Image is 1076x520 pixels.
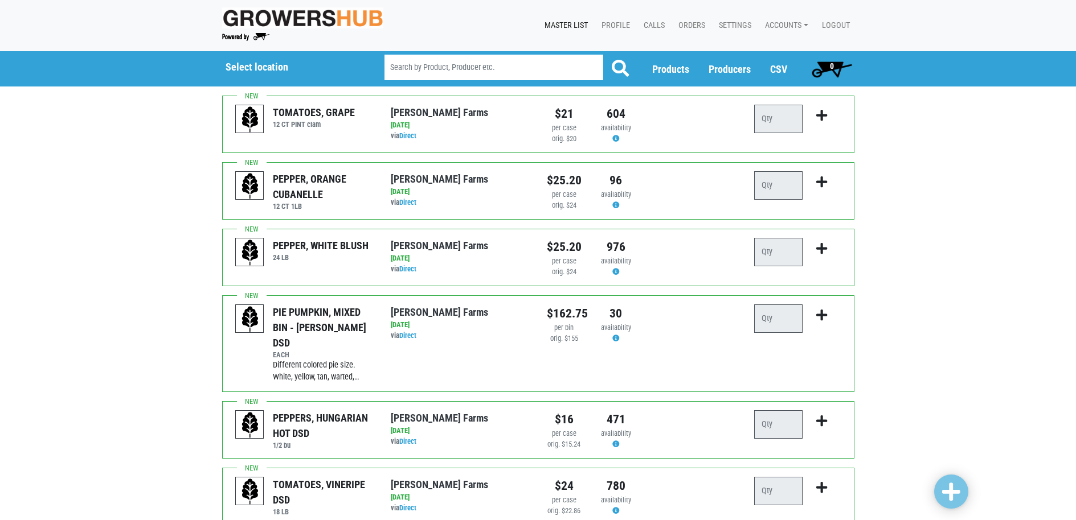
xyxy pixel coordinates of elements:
[273,441,374,449] h6: 1/2 bu
[592,15,635,36] a: Profile
[635,15,669,36] a: Calls
[399,331,416,340] a: Direct
[273,253,369,262] h6: 24 LB
[399,265,416,273] a: Direct
[391,492,529,503] div: [DATE]
[547,256,582,267] div: per case
[391,503,529,514] div: via
[273,238,369,253] div: PEPPER, WHITE BLUSH
[535,15,592,36] a: Master List
[807,57,857,80] a: 0
[399,437,416,445] a: Direct
[391,436,529,447] div: via
[709,63,751,75] a: Producers
[599,304,633,323] div: 30
[547,238,582,256] div: $25.20
[547,495,582,506] div: per case
[273,105,355,120] div: TOMATOES, GRAPE
[391,187,529,197] div: [DATE]
[236,238,264,267] img: placeholder-variety-43d6402dacf2d531de610a020419775a.svg
[599,477,633,495] div: 780
[770,63,787,75] a: CSV
[547,333,582,344] div: orig. $155
[547,428,582,439] div: per case
[222,33,269,41] img: Powered by Big Wheelbarrow
[391,331,529,341] div: via
[236,411,264,439] img: placeholder-variety-43d6402dacf2d531de610a020419775a.svg
[391,240,488,251] a: [PERSON_NAME] Farms
[599,238,633,256] div: 976
[547,267,582,278] div: orig. $24
[601,496,631,504] span: availability
[599,171,633,189] div: 96
[754,105,803,133] input: Qty
[273,304,374,350] div: PIE PUMPKIN, MIXED BIN - [PERSON_NAME] DSD
[384,55,603,80] input: Search by Product, Producer etc.
[547,439,582,450] div: orig. $15.24
[830,61,834,71] span: 0
[710,15,756,36] a: Settings
[273,202,374,211] h6: 12 CT 1LB
[354,372,359,382] span: …
[273,507,374,516] h6: 18 LB
[391,131,529,142] div: via
[391,253,529,264] div: [DATE]
[601,190,631,199] span: availability
[399,504,416,512] a: Direct
[547,477,582,495] div: $24
[273,410,374,441] div: PEPPERS, HUNGARIAN HOT DSD
[399,198,416,207] a: Direct
[547,304,582,323] div: $162.75
[391,478,488,490] a: [PERSON_NAME] Farms
[236,172,264,200] img: placeholder-variety-43d6402dacf2d531de610a020419775a.svg
[652,63,689,75] a: Products
[547,323,582,333] div: per bin
[754,304,803,333] input: Qty
[601,323,631,332] span: availability
[754,477,803,505] input: Qty
[391,173,488,185] a: [PERSON_NAME] Farms
[236,305,264,333] img: placeholder-variety-43d6402dacf2d531de610a020419775a.svg
[547,189,582,200] div: per case
[391,106,488,118] a: [PERSON_NAME] Farms
[547,171,582,189] div: $25.20
[669,15,710,36] a: Orders
[226,61,355,73] h5: Select location
[273,120,355,129] h6: 12 CT PINT clam
[391,306,488,318] a: [PERSON_NAME] Farms
[547,105,582,123] div: $21
[273,359,374,383] div: Different colored pie size. White, yellow, tan, warted,
[273,350,374,359] h6: EACH
[599,410,633,428] div: 471
[547,506,582,517] div: orig. $22.86
[222,7,384,28] img: original-fc7597fdc6adbb9d0e2ae620e786d1a2.jpg
[391,197,529,208] div: via
[547,134,582,145] div: orig. $20
[391,412,488,424] a: [PERSON_NAME] Farms
[236,477,264,506] img: placeholder-variety-43d6402dacf2d531de610a020419775a.svg
[391,320,529,331] div: [DATE]
[273,171,374,202] div: PEPPER, ORANGE CUBANELLE
[547,123,582,134] div: per case
[813,15,854,36] a: Logout
[391,120,529,131] div: [DATE]
[547,200,582,211] div: orig. $24
[236,105,264,134] img: placeholder-variety-43d6402dacf2d531de610a020419775a.svg
[399,131,416,140] a: Direct
[599,105,633,123] div: 604
[754,410,803,439] input: Qty
[273,477,374,507] div: TOMATOES, VINERIPE DSD
[391,264,529,275] div: via
[547,410,582,428] div: $16
[756,15,813,36] a: Accounts
[601,257,631,265] span: availability
[601,429,631,438] span: availability
[601,123,631,132] span: availability
[391,426,529,436] div: [DATE]
[754,238,803,266] input: Qty
[754,171,803,200] input: Qty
